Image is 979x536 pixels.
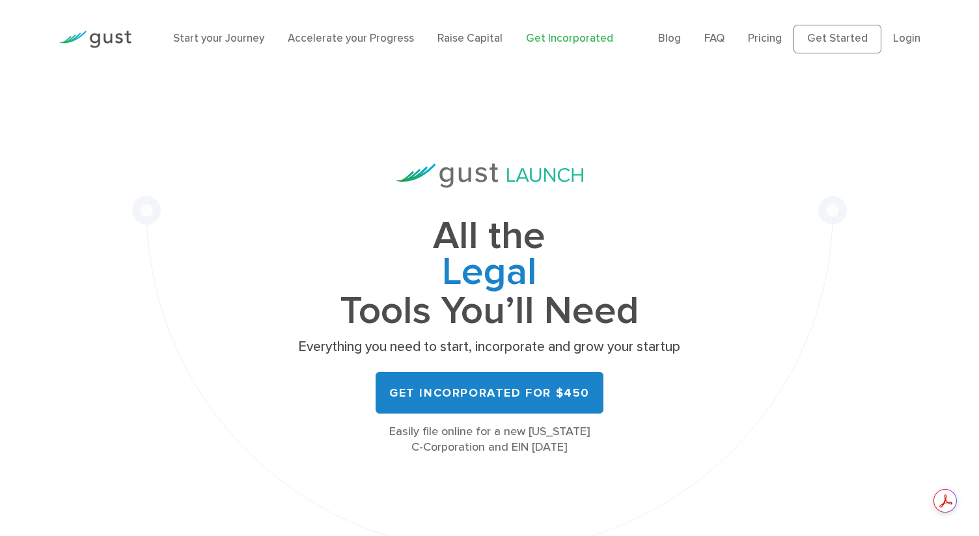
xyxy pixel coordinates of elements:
[893,32,920,45] a: Login
[376,372,603,414] a: Get Incorporated for $450
[437,32,503,45] a: Raise Capital
[526,32,613,45] a: Get Incorporated
[294,219,685,329] h1: All the Tools You’ll Need
[748,32,782,45] a: Pricing
[793,25,881,53] a: Get Started
[288,32,414,45] a: Accelerate your Progress
[396,163,583,188] img: Gust Launch Logo
[294,338,685,356] p: Everything you need to start, incorporate and grow your startup
[294,255,685,294] span: Legal
[294,424,685,455] div: Easily file online for a new [US_STATE] C-Corporation and EIN [DATE]
[704,32,724,45] a: FAQ
[173,32,264,45] a: Start your Journey
[658,32,681,45] a: Blog
[59,31,131,48] img: Gust Logo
